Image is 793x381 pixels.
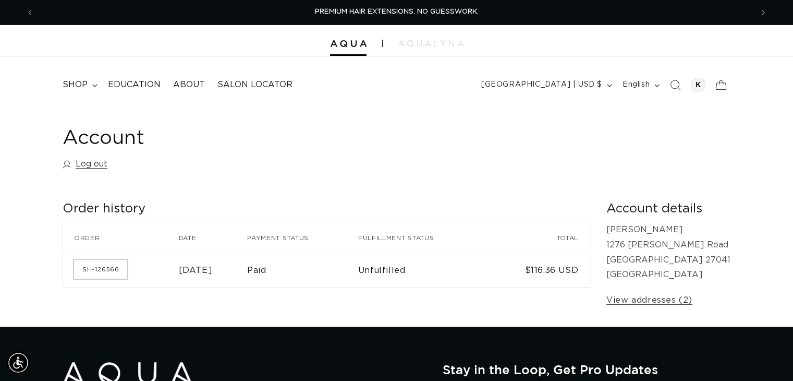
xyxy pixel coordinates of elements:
a: Order number SH-126566 [74,260,127,279]
td: $116.36 USD [491,254,590,287]
a: Salon Locator [211,73,299,97]
h2: Order history [63,201,590,217]
img: Aqua Hair Extensions [330,40,367,47]
td: Unfulfilled [358,254,491,287]
th: Order [63,222,179,254]
div: Accessibility Menu [7,351,30,374]
span: [GEOGRAPHIC_DATA] | USD $ [481,79,602,90]
img: aqualyna.com [398,40,463,46]
p: [PERSON_NAME] 1276 [PERSON_NAME] Road [GEOGRAPHIC_DATA] 27041 [GEOGRAPHIC_DATA] [606,222,730,282]
button: [GEOGRAPHIC_DATA] | USD $ [475,75,616,95]
button: English [616,75,664,95]
th: Total [491,222,590,254]
a: About [167,73,211,97]
span: Salon Locator [217,79,292,90]
a: View addresses (2) [606,293,692,308]
span: shop [63,79,88,90]
a: Log out [63,157,107,172]
th: Fulfillment status [358,222,491,254]
h2: Account details [606,201,730,217]
th: Date [179,222,248,254]
h1: Account [63,126,730,151]
td: Paid [247,254,358,287]
span: PREMIUM HAIR EXTENSIONS. NO GUESSWORK. [315,8,479,15]
span: English [623,79,650,90]
time: [DATE] [179,266,213,275]
h2: Stay in the Loop, Get Pro Updates [443,362,730,377]
a: Education [102,73,167,97]
span: About [173,79,205,90]
span: Education [108,79,161,90]
summary: Search [664,74,687,97]
th: Payment status [247,222,358,254]
button: Next announcement [752,3,775,22]
button: Previous announcement [18,3,41,22]
summary: shop [56,73,102,97]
